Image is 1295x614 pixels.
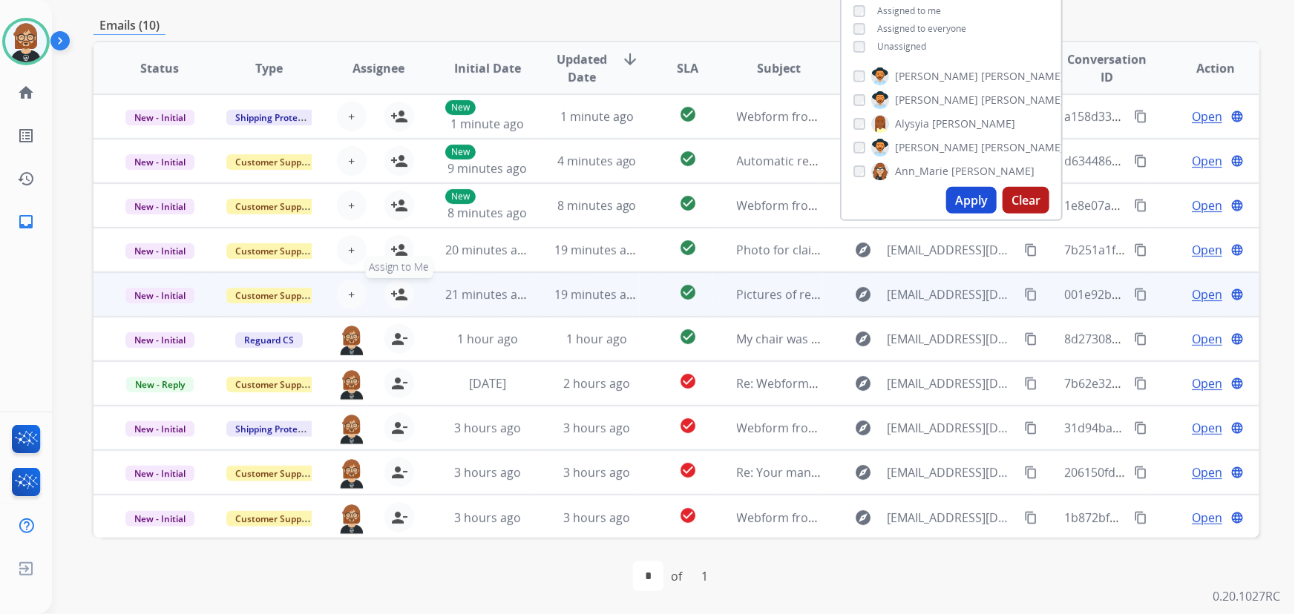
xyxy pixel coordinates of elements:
mat-icon: language [1230,511,1244,524]
span: Unassigned [877,40,926,53]
span: [PERSON_NAME] [981,69,1064,84]
span: a158d336-aced-4ebe-a2c2-39966f688575 [1064,108,1291,125]
span: [PERSON_NAME] [951,164,1035,179]
mat-icon: content_copy [1134,511,1147,524]
span: 206150fd-fbc7-4a72-bfaf-d0bdf73509da [1064,464,1282,481]
span: 3 hours ago [563,420,630,436]
mat-icon: explore [855,285,873,303]
span: New - Initial [125,110,194,125]
span: Reguard CS [235,332,303,348]
mat-icon: check_circle [679,150,697,168]
span: Customer Support [226,288,323,303]
mat-icon: check_circle [679,194,697,212]
span: + [348,241,355,259]
mat-icon: language [1230,466,1244,479]
span: [EMAIL_ADDRESS][DOMAIN_NAME] [888,285,1017,303]
span: Customer Support [226,466,323,481]
img: agent-avatar [337,324,367,355]
span: 1 hour ago [566,331,627,347]
mat-icon: check_circle [679,239,697,257]
mat-icon: person_remove [390,330,408,348]
mat-icon: content_copy [1024,466,1037,479]
mat-icon: check_circle [679,105,697,123]
mat-icon: list_alt [17,127,35,145]
span: 4 minutes ago [557,153,637,169]
mat-icon: person_add [390,108,408,125]
button: + [337,235,367,265]
button: + [337,146,367,176]
span: [EMAIL_ADDRESS][DOMAIN_NAME] [888,330,1017,348]
span: 8 minutes ago [557,197,637,214]
span: Re: Your manufacturer's warranty may still be active [737,464,1029,481]
mat-icon: content_copy [1134,288,1147,301]
mat-icon: person_remove [390,509,408,526]
span: 1 minute ago [560,108,634,125]
span: Status [140,59,179,77]
mat-icon: content_copy [1134,332,1147,346]
span: 1 hour ago [457,331,518,347]
p: New [445,100,476,115]
span: 8d273087-b9e9-4ce1-899f-85ec54d18508 [1064,331,1291,347]
span: My chair was never fixed [737,331,873,347]
p: 0.20.1027RC [1213,587,1280,605]
mat-icon: content_copy [1024,421,1037,435]
span: Automatic reply: Extend Shipping Protection Confirmation [737,153,1062,169]
mat-icon: content_copy [1134,154,1147,168]
span: Assigned to everyone [877,22,966,35]
span: [EMAIL_ADDRESS][DOMAIN_NAME] [888,241,1017,259]
img: avatar [5,21,47,62]
span: Photo for claim [737,242,823,258]
mat-icon: check_circle [679,372,697,390]
mat-icon: explore [855,241,873,259]
mat-icon: language [1230,199,1244,212]
span: 3 hours ago [454,464,521,481]
span: Open [1192,463,1222,481]
span: New - Initial [125,332,194,348]
span: 1b872bf7-8141-4ca4-afdd-8f4d2a239815 [1064,509,1287,526]
mat-icon: language [1230,288,1244,301]
span: Assign to Me [365,256,433,278]
span: 21 minutes ago [445,286,531,303]
span: Conversation ID [1064,50,1149,86]
span: 1e8e07a3-9098-45ff-9eab-ec202abd1be4 [1064,197,1290,214]
mat-icon: content_copy [1134,243,1147,257]
span: Ann_Marie [895,164,948,179]
mat-icon: content_copy [1134,199,1147,212]
span: 20 minutes ago [445,242,531,258]
span: Assigned to me [877,4,941,17]
mat-icon: arrow_downward [621,50,639,68]
mat-icon: content_copy [1024,332,1037,346]
span: Customer Support [226,154,323,170]
span: Open [1192,241,1222,259]
img: agent-avatar [337,503,367,534]
span: Customer Support [226,199,323,214]
span: + [348,285,355,303]
mat-icon: content_copy [1024,243,1037,257]
span: Open [1192,285,1222,303]
button: + [337,280,367,309]
span: Webform from [EMAIL_ADDRESS][DOMAIN_NAME] on [DATE] [737,509,1073,526]
span: Open [1192,197,1222,214]
span: Open [1192,152,1222,170]
span: Open [1192,419,1222,437]
span: Initial Date [454,59,521,77]
button: Clear [1003,187,1049,214]
p: New [445,145,476,159]
span: Alysyia [895,116,929,131]
mat-icon: history [17,170,35,188]
span: New - Initial [125,466,194,481]
span: 8 minutes ago [447,205,527,221]
span: Webform from [EMAIL_ADDRESS][DOMAIN_NAME] on [DATE] [737,197,1073,214]
mat-icon: person_add [390,152,408,170]
span: [EMAIL_ADDRESS][DOMAIN_NAME] [888,374,1017,392]
span: [EMAIL_ADDRESS][DOMAIN_NAME] [888,509,1017,526]
span: Webform from [EMAIL_ADDRESS][DOMAIN_NAME] on [DATE] [737,108,1073,125]
span: 3 hours ago [563,464,630,481]
img: agent-avatar [337,369,367,400]
button: + [337,191,367,220]
mat-icon: check_circle [679,417,697,435]
span: [PERSON_NAME] [895,69,978,84]
div: of [671,567,682,585]
button: + [337,102,367,131]
mat-icon: content_copy [1024,288,1037,301]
